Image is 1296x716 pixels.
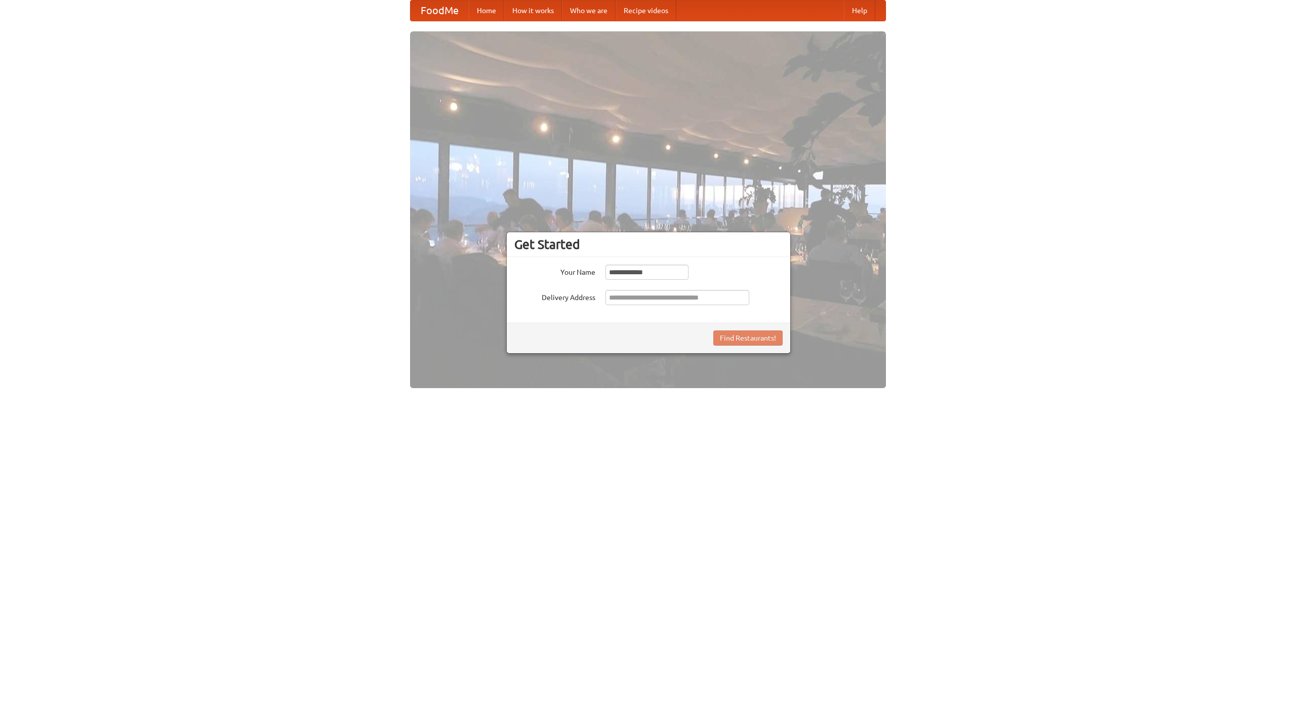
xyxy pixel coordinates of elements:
a: Home [469,1,504,21]
a: Help [844,1,875,21]
a: FoodMe [411,1,469,21]
a: Who we are [562,1,616,21]
a: Recipe videos [616,1,676,21]
label: Your Name [514,265,595,277]
label: Delivery Address [514,290,595,303]
h3: Get Started [514,237,783,252]
button: Find Restaurants! [713,330,783,346]
a: How it works [504,1,562,21]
